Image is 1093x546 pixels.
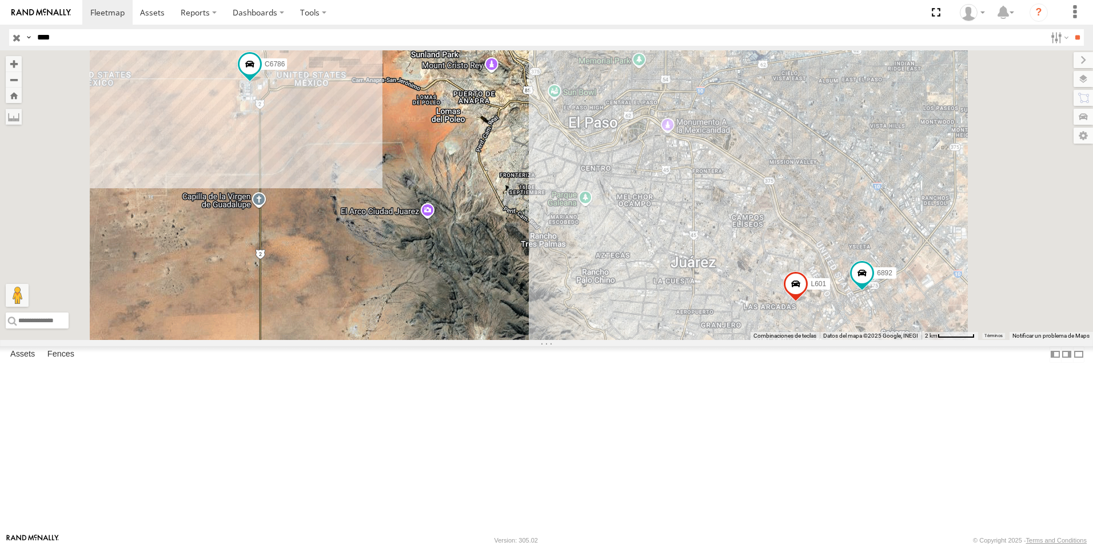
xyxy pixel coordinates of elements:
button: Combinaciones de teclas [753,332,816,340]
label: Search Query [24,29,33,46]
label: Dock Summary Table to the Right [1061,346,1072,363]
button: Zoom Home [6,88,22,103]
div: Version: 305.02 [494,537,538,544]
label: Fences [42,346,80,362]
div: Zulma Brisa Rios [956,4,989,21]
button: Escala del mapa: 2 km por 61 píxeles [922,332,978,340]
i: ? [1030,3,1048,22]
label: Map Settings [1074,128,1093,144]
label: Hide Summary Table [1073,346,1084,363]
label: Dock Summary Table to the Left [1050,346,1061,363]
span: C6786 [265,60,285,68]
a: Terms and Conditions [1026,537,1087,544]
a: Términos [984,334,1003,338]
span: 6892 [877,269,892,277]
label: Search Filter Options [1046,29,1071,46]
a: Notificar un problema de Maps [1012,333,1090,339]
span: Datos del mapa ©2025 Google, INEGI [823,333,918,339]
button: Zoom in [6,56,22,72]
button: Arrastra al hombrecito al mapa para abrir Street View [6,284,29,307]
div: © Copyright 2025 - [973,537,1087,544]
span: L601 [811,280,826,288]
label: Assets [5,346,41,362]
img: rand-logo.svg [11,9,71,17]
span: 2 km [925,333,938,339]
button: Zoom out [6,72,22,88]
a: Visit our Website [6,535,59,546]
label: Measure [6,109,22,125]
